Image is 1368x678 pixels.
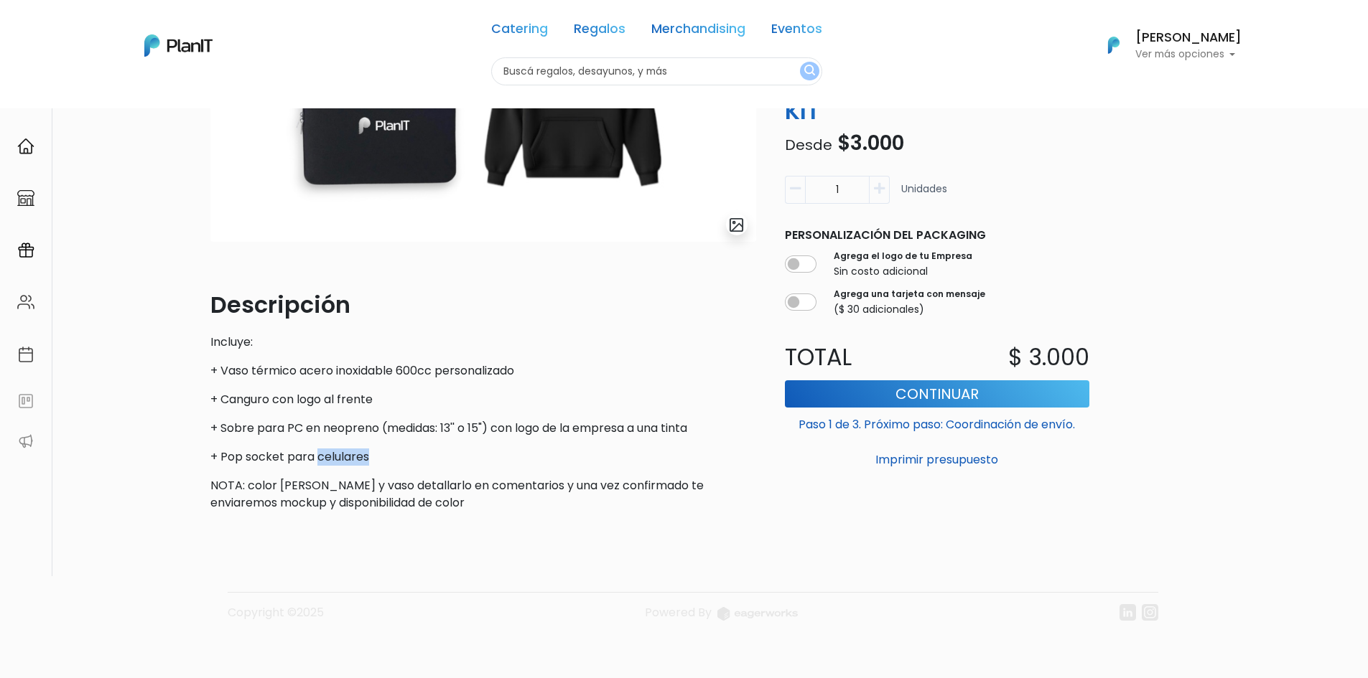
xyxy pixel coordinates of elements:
button: PlanIt Logo [PERSON_NAME] Ver más opciones [1089,27,1242,64]
span: Desde [785,135,832,155]
p: KIT [776,94,1098,128]
label: Agrega una tarjeta con mensaje [834,287,985,300]
img: PlanIt Logo [1098,29,1130,61]
p: Personalización del packaging [785,226,1089,243]
p: + Canguro con logo al frente [210,391,756,408]
a: Catering [491,23,548,40]
a: Regalos [574,23,625,40]
p: $ 3.000 [1008,339,1089,374]
img: calendar-87d922413cdce8b2cf7b7f5f62616a5cf9e4887200fb71536465627b3292af00.svg [17,346,34,363]
p: + Vaso térmico acero inoxidable 600cc personalizado [210,362,756,380]
img: logo_eagerworks-044938b0bf012b96b195e05891a56339191180c2d98ce7df62ca656130a436fa.svg [717,607,798,621]
img: search_button-432b6d5273f82d61273b3651a40e1bd1b912527efae98b1b7a1b2c0702e16a8d.svg [804,65,815,78]
a: Powered By [645,604,798,632]
p: Descripción [210,288,756,322]
img: PlanIt Logo [144,34,213,57]
label: Agrega el logo de tu Empresa [834,249,972,262]
p: + Pop socket para celulares [210,448,756,466]
img: marketplace-4ceaa7011d94191e9ded77b95e3339b90024bf715f7c57f8cf31f2d8c509eaba.svg [17,189,34,207]
a: Eventos [771,23,822,40]
p: NOTA: color [PERSON_NAME] y vaso detallarlo en comentarios y una vez confirmado te enviaremos moc... [210,477,756,512]
a: Merchandising [651,23,745,40]
img: gallery-light [728,217,745,233]
p: Paso 1 de 3. Próximo paso: Coordinación de envío. [785,410,1089,433]
p: Total [776,339,937,374]
img: instagram-7ba2a2629254302ec2a9470e65da5de918c9f3c9a63008f8abed3140a32961bf.svg [1142,604,1158,621]
p: Sin costo adicional [834,263,972,278]
p: Ver más opciones [1135,50,1242,60]
img: home-e721727adea9d79c4d83392d1f703f7f8bce08238fde08b1acbfd93340b81755.svg [17,138,34,155]
h6: [PERSON_NAME] [1135,32,1242,44]
img: campaigns-02234683943229c281be62815700db0a1741e53638e28bf9629b52c665b00959.svg [17,242,34,259]
img: feedback-78b5a0c8f98aac82b08bfc38622c3050aee476f2c9584af64705fc4e61158814.svg [17,392,34,410]
span: translation missing: es.layouts.footer.powered_by [645,604,712,621]
input: Buscá regalos, desayunos, y más [491,57,822,85]
button: Imprimir presupuesto [785,447,1089,471]
img: partners-52edf745621dab592f3b2c58e3bca9d71375a7ef29c3b500c9f145b62cc070d4.svg [17,433,34,450]
p: + Sobre para PC en neopreno (medidas: 13'' o 15") con logo de la empresa a una tinta [210,420,756,437]
img: people-662611757002400ad9ed0e3c099ab2801c6687ba6c219adb57efc949bc21e19d.svg [17,293,34,311]
p: Unidades [901,182,947,209]
span: $3.000 [837,129,904,157]
p: Incluye: [210,334,756,351]
button: Continuar [785,380,1089,407]
img: linkedin-cc7d2dbb1a16aff8e18f147ffe980d30ddd5d9e01409788280e63c91fc390ff4.svg [1120,604,1136,621]
p: ($ 30 adicionales) [834,301,985,316]
div: ¿Necesitás ayuda? [74,14,207,42]
p: Copyright ©2025 [228,604,324,632]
